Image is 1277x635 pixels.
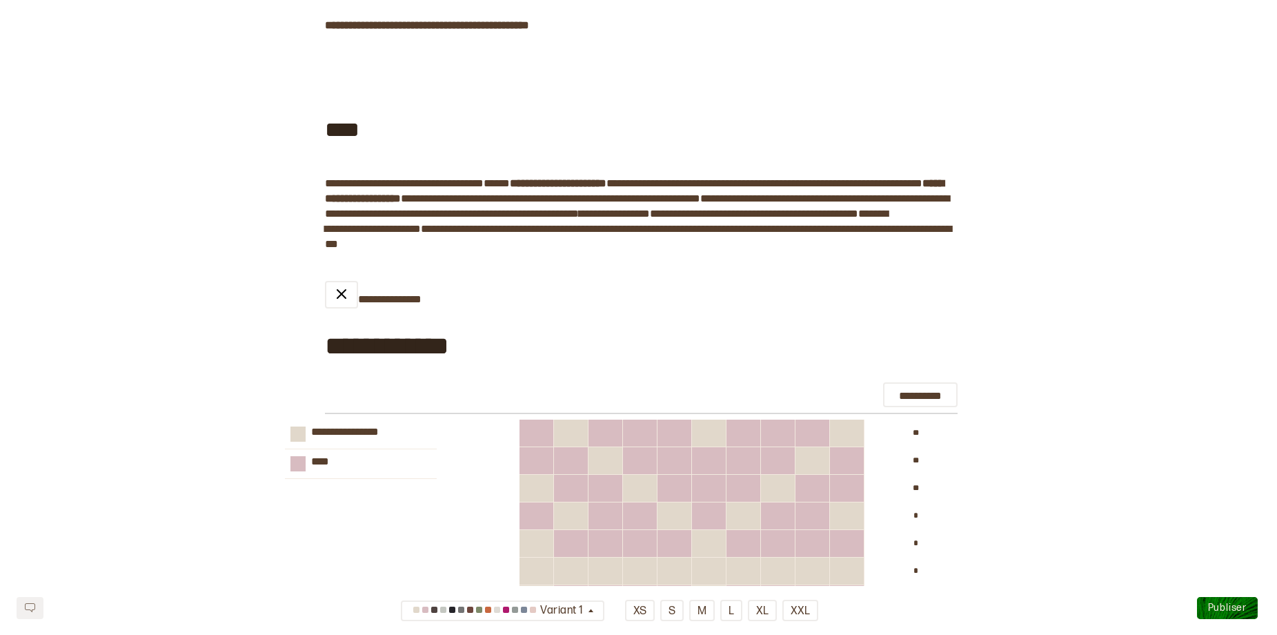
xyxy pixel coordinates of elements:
button: XL [748,600,777,621]
button: M [689,600,715,621]
button: XXL [782,600,818,621]
button: XS [625,600,655,621]
button: Variant 1 [401,600,604,621]
span: Publiser [1208,602,1247,614]
div: Variant 1 [409,600,586,623]
button: S [660,600,684,621]
button: Publiser [1197,597,1258,619]
button: L [720,600,742,621]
